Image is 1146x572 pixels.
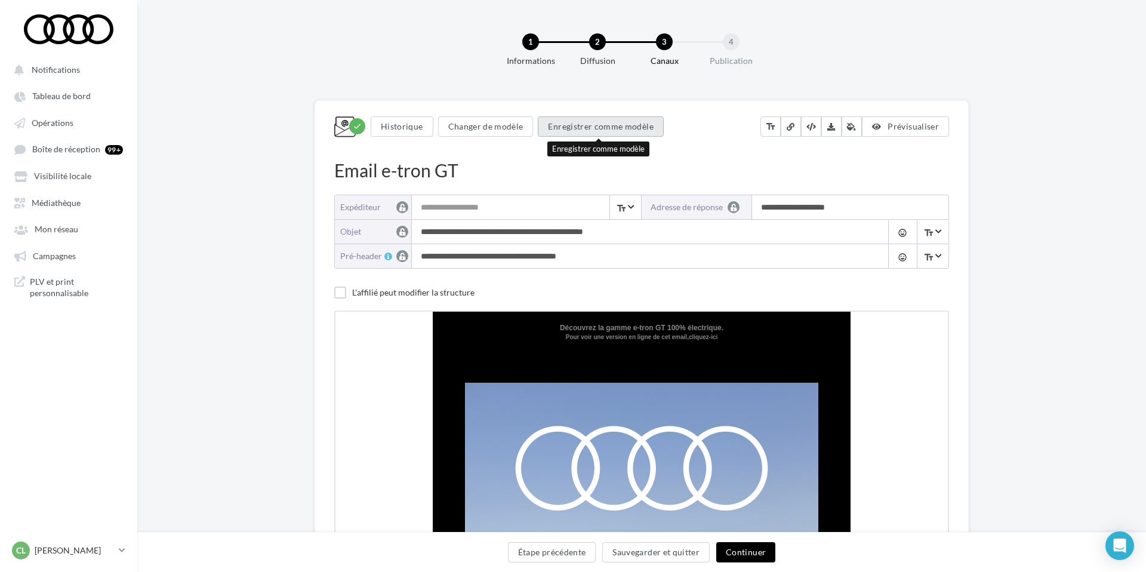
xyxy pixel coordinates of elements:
a: Visibilité locale [7,165,130,186]
div: Enregistrer comme modèle [547,142,649,156]
a: Campagnes [7,245,130,266]
span: Prévisualiser [888,121,939,131]
div: Publication [693,55,769,67]
div: Informations [492,55,569,67]
span: Tableau de bord [32,91,91,102]
button: Historique [371,116,433,137]
a: Mon réseau [7,218,130,239]
button: Changer de modèle [438,116,534,137]
span: Médiathèque [32,198,81,208]
div: 99+ [105,145,123,155]
font: Pour voir une version en ligne de cet email, [230,22,383,29]
label: Adresse de réponse [642,195,752,219]
div: Modifications enregistrées [349,118,365,134]
span: Select box activate [917,244,948,268]
i: tag_faces [898,228,907,238]
a: Médiathèque [7,192,130,213]
i: text_fields [765,121,776,133]
div: Pré-header [340,250,412,262]
div: Email e-tron GT [334,158,949,183]
span: PLV et print personnalisable [30,276,123,299]
span: Boîte de réception [32,144,100,155]
a: Tableau de bord [7,85,130,106]
i: check [353,122,362,131]
div: 3 [656,33,673,50]
a: Boîte de réception 99+ [7,138,130,160]
span: Select box activate [917,220,948,244]
a: Opérations [7,112,130,133]
a: cliquez-ici [353,22,382,29]
div: Expéditeur [340,201,402,213]
p: [PERSON_NAME] [35,545,114,556]
a: PLV et print personnalisable [7,271,130,304]
i: tag_faces [898,253,907,262]
button: Enregistrer comme modèle [538,116,663,137]
span: Visibilité locale [34,171,91,182]
button: Prévisualiser [862,116,949,137]
i: text_fields [923,251,934,263]
label: L'affilié peut modifier la structure [334,287,475,298]
button: tag_faces [888,244,916,268]
button: Continuer [716,542,775,562]
i: text_fields [616,202,627,214]
span: Notifications [32,64,80,75]
div: 1 [522,33,539,50]
button: Notifications [7,59,125,80]
span: Opérations [32,118,73,128]
div: Canaux [626,55,703,67]
div: objet [340,226,402,237]
button: Sauvegarder et quitter [602,542,710,562]
div: Diffusion [559,55,636,67]
span: Select box activate [609,195,640,219]
div: 2 [589,33,606,50]
span: Cl [16,545,26,556]
div: 4 [723,33,740,50]
span: Mon réseau [35,225,78,235]
i: text_fields [923,227,934,239]
div: Open Intercom Messenger [1105,531,1134,560]
a: Cl [PERSON_NAME] [10,539,128,562]
button: tag_faces [888,220,916,244]
button: Étape précédente [508,542,596,562]
button: text_fields [760,116,781,137]
span: Campagnes [33,251,76,261]
b: Découvrez la gamme e‑tron GT 100% électrique. [224,12,388,20]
